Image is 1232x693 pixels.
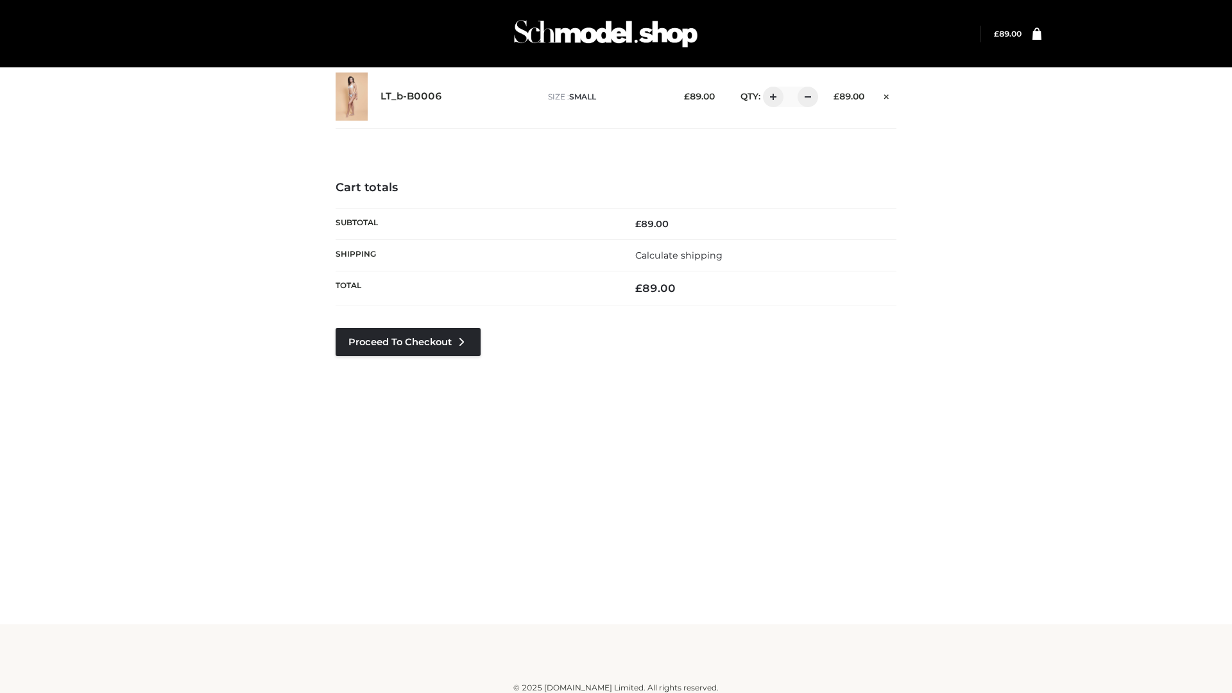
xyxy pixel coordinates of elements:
bdi: 89.00 [834,91,864,101]
bdi: 89.00 [684,91,715,101]
th: Shipping [336,239,616,271]
a: LT_b-B0006 [381,90,442,103]
span: £ [834,91,839,101]
bdi: 89.00 [635,218,669,230]
a: Proceed to Checkout [336,328,481,356]
a: Remove this item [877,87,896,103]
th: Total [336,271,616,305]
div: QTY: [728,87,814,107]
th: Subtotal [336,208,616,239]
a: Calculate shipping [635,250,723,261]
span: £ [994,29,999,38]
bdi: 89.00 [635,282,676,295]
span: £ [684,91,690,101]
span: SMALL [569,92,596,101]
p: size : [548,91,664,103]
span: £ [635,218,641,230]
a: £89.00 [994,29,1022,38]
bdi: 89.00 [994,29,1022,38]
h4: Cart totals [336,181,896,195]
img: Schmodel Admin 964 [509,8,702,59]
span: £ [635,282,642,295]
